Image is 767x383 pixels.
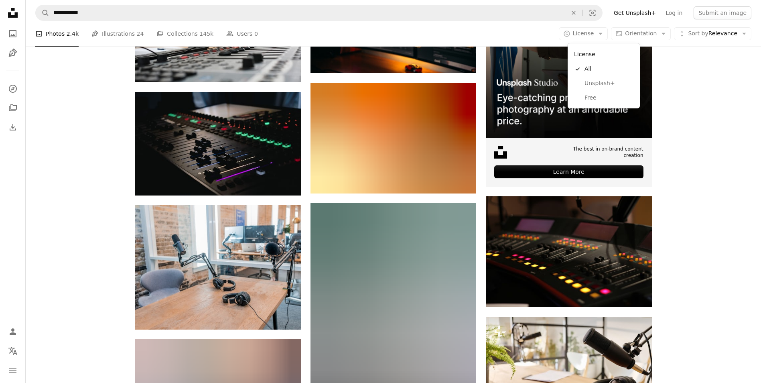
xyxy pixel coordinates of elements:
[584,79,633,88] span: Unsplash+
[573,30,594,37] span: License
[571,47,637,62] div: License
[611,27,671,40] button: Orientation
[584,65,633,73] span: All
[584,94,633,102] span: Free
[559,27,608,40] button: License
[568,43,640,108] div: License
